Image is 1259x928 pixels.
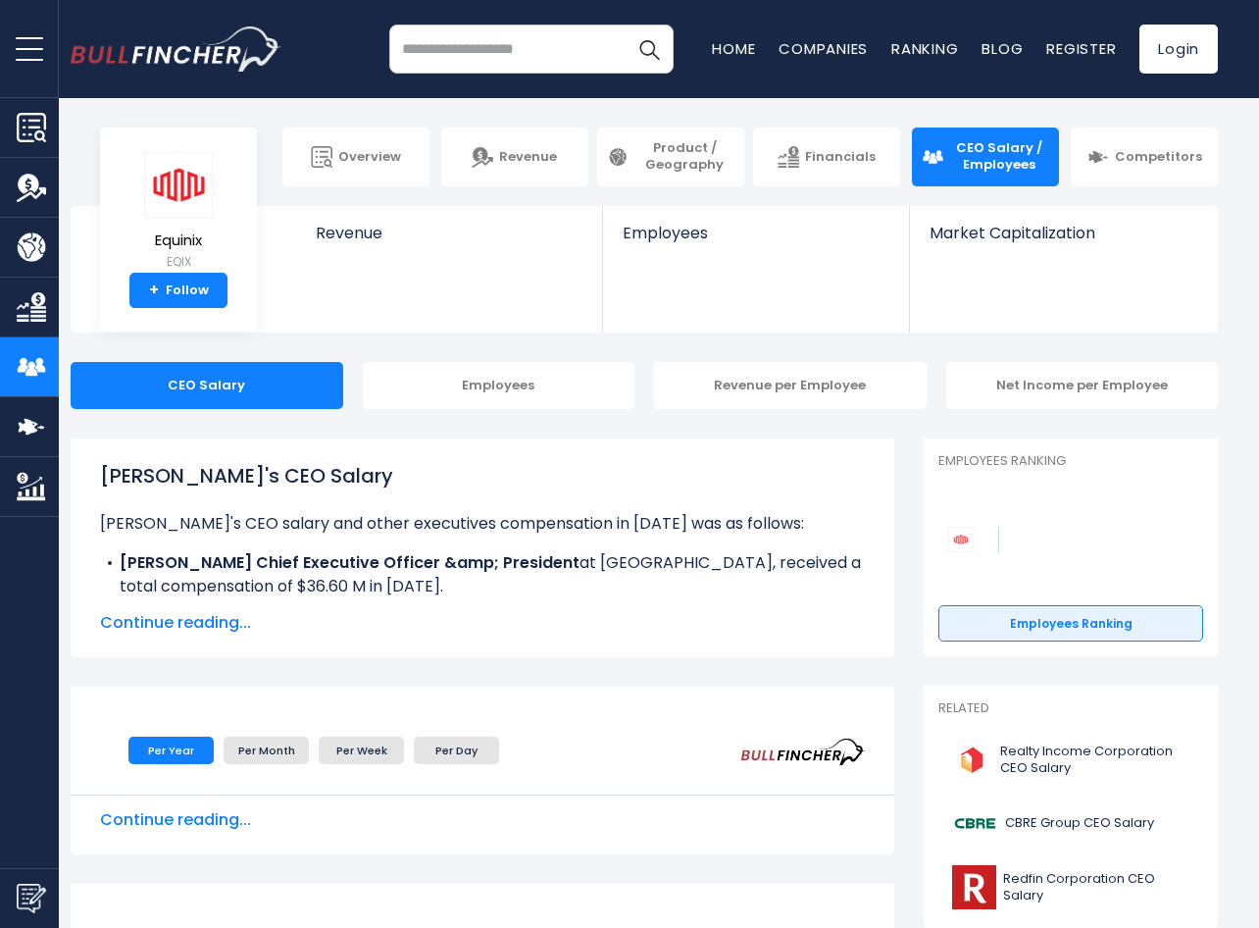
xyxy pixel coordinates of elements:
[129,273,227,308] a: +Follow
[316,224,583,242] span: Revenue
[938,605,1203,643] a: Employees Ranking
[805,149,876,166] span: Financials
[654,362,927,409] div: Revenue per Employee
[950,865,997,909] img: RDFN logo
[144,232,213,249] span: Equinix
[982,38,1023,59] a: Blog
[100,512,865,536] p: [PERSON_NAME]'s CEO salary and other executives compensation in [DATE] was as follows:
[597,128,744,186] a: Product / Geography
[128,737,214,764] li: Per Year
[938,453,1203,470] p: Employees Ranking
[950,738,994,782] img: O logo
[603,206,908,276] a: Employees
[100,611,865,635] span: Continue reading...
[120,551,579,574] b: [PERSON_NAME] Chief Executive Officer &amp; President
[946,362,1219,409] div: Net Income per Employee
[296,206,603,276] a: Revenue
[1000,744,1191,777] span: Realty Income Corporation CEO Salary
[319,737,404,764] li: Per Week
[100,461,865,490] h1: [PERSON_NAME]'s CEO Salary
[414,737,499,764] li: Per Day
[910,206,1216,276] a: Market Capitalization
[938,860,1203,914] a: Redfin Corporation CEO Salary
[338,149,401,166] span: Overview
[930,224,1196,242] span: Market Capitalization
[948,527,974,552] img: Equinix competitors logo
[100,808,865,832] span: Continue reading...
[1071,128,1218,186] a: Competitors
[71,362,343,409] div: CEO Salary
[224,737,309,764] li: Per Month
[938,797,1203,851] a: CBRE Group CEO Salary
[363,362,635,409] div: Employees
[1115,149,1202,166] span: Competitors
[712,38,755,59] a: Home
[1139,25,1218,74] a: Login
[623,224,888,242] span: Employees
[149,282,159,299] strong: +
[71,26,281,72] a: Go to homepage
[938,700,1203,717] p: Related
[634,140,734,174] span: Product / Geography
[912,128,1059,186] a: CEO Salary / Employees
[282,128,429,186] a: Overview
[950,801,999,846] img: CBRE logo
[144,253,213,271] small: EQIX
[100,551,865,598] li: at [GEOGRAPHIC_DATA], received a total compensation of $36.60 M in [DATE].
[753,128,900,186] a: Financials
[625,25,674,74] button: Search
[1046,38,1116,59] a: Register
[949,140,1049,174] span: CEO Salary / Employees
[499,149,557,166] span: Revenue
[891,38,958,59] a: Ranking
[938,733,1203,787] a: Realty Income Corporation CEO Salary
[441,128,588,186] a: Revenue
[143,151,214,274] a: Equinix EQIX
[71,26,281,72] img: bullfincher logo
[1005,815,1154,832] span: CBRE Group CEO Salary
[779,38,868,59] a: Companies
[1003,871,1191,904] span: Redfin Corporation CEO Salary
